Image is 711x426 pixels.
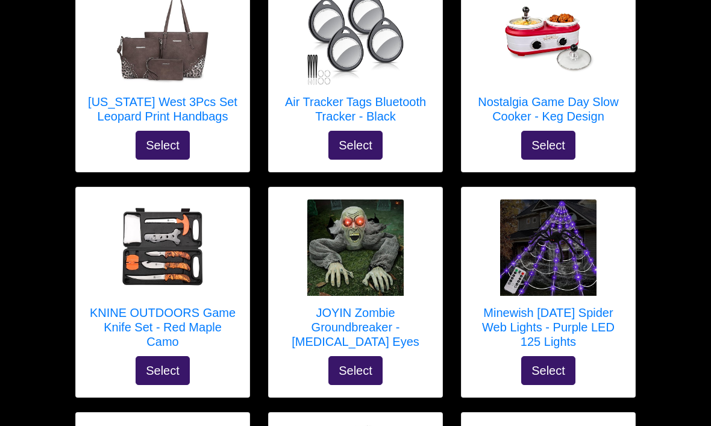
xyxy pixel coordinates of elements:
a: Minewish Halloween Spider Web Lights - Purple LED 125 Lights Minewish [DATE] Spider Web Lights - ... [474,200,623,357]
h5: KNINE OUTDOORS Game Knife Set - Red Maple Camo [88,306,237,349]
button: Select [521,131,575,160]
a: KNINE OUTDOORS Game Knife Set - Red Maple Camo KNINE OUTDOORS Game Knife Set - Red Maple Camo [88,200,237,357]
img: Minewish Halloween Spider Web Lights - Purple LED 125 Lights [500,200,597,296]
h5: JOYIN Zombie Groundbreaker - [MEDICAL_DATA] Eyes [281,306,430,349]
h5: Nostalgia Game Day Slow Cooker - Keg Design [474,95,623,124]
img: JOYIN Zombie Groundbreaker - Flashing Eyes [307,200,404,296]
img: KNINE OUTDOORS Game Knife Set - Red Maple Camo [114,200,211,296]
button: Select [328,131,383,160]
h5: Air Tracker Tags Bluetooth Tracker - Black [281,95,430,124]
a: JOYIN Zombie Groundbreaker - Flashing Eyes JOYIN Zombie Groundbreaker - [MEDICAL_DATA] Eyes [281,200,430,357]
button: Select [328,357,383,386]
button: Select [136,357,190,386]
button: Select [136,131,190,160]
h5: Minewish [DATE] Spider Web Lights - Purple LED 125 Lights [474,306,623,349]
h5: [US_STATE] West 3Pcs Set Leopard Print Handbags [88,95,237,124]
button: Select [521,357,575,386]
